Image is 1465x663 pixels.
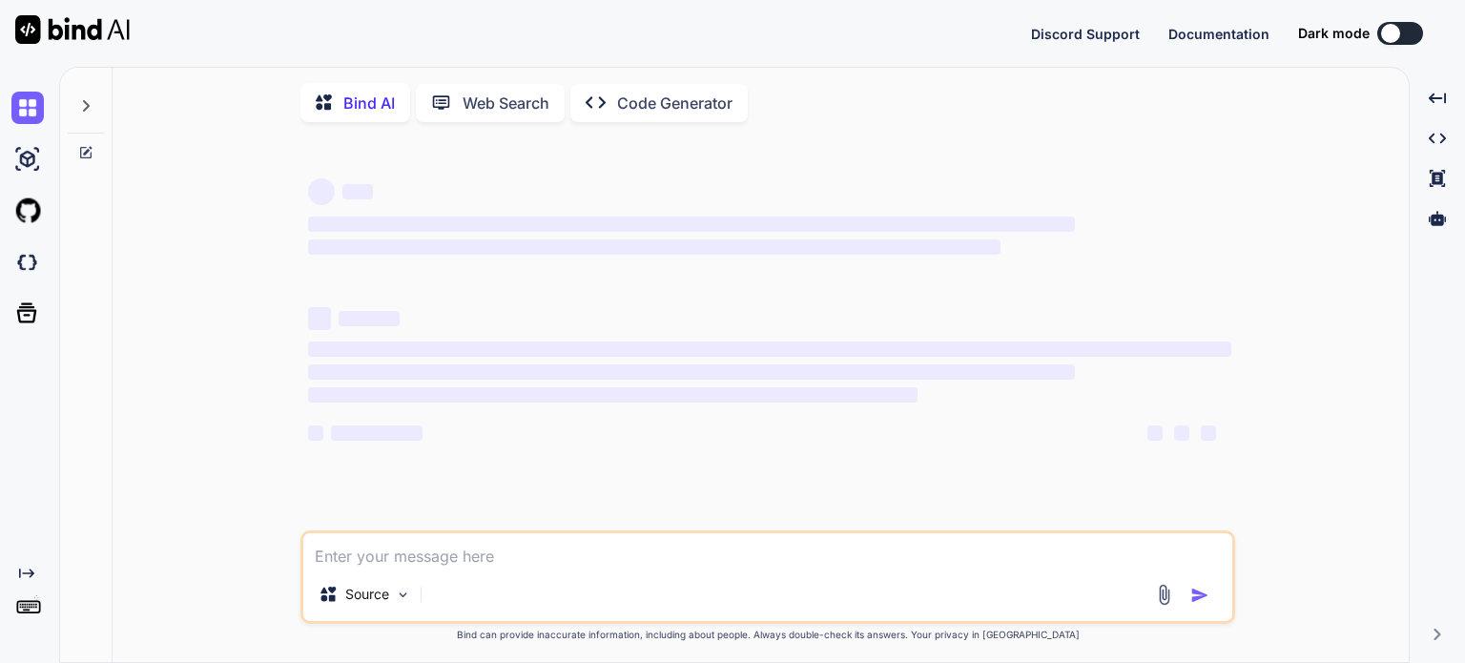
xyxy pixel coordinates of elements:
span: ‌ [1147,425,1163,441]
img: darkCloudIdeIcon [11,246,44,279]
button: Documentation [1168,24,1269,44]
span: ‌ [308,364,1074,380]
p: Bind AI [343,92,395,114]
img: chat [11,92,44,124]
p: Code Generator [617,92,732,114]
span: ‌ [308,178,335,205]
span: ‌ [342,184,373,199]
button: Discord Support [1031,24,1140,44]
span: ‌ [308,425,323,441]
span: ‌ [339,311,400,326]
img: Pick Models [395,587,411,603]
img: githubLight [11,195,44,227]
span: Documentation [1168,26,1269,42]
p: Bind can provide inaccurate information, including about people. Always double-check its answers.... [300,628,1235,642]
img: Bind AI [15,15,130,44]
img: icon [1190,586,1209,605]
span: ‌ [1201,425,1216,441]
span: ‌ [1174,425,1189,441]
span: ‌ [331,425,423,441]
img: ai-studio [11,143,44,176]
span: Discord Support [1031,26,1140,42]
span: ‌ [308,307,331,330]
p: Source [345,585,389,604]
span: ‌ [308,387,918,403]
span: Dark mode [1298,24,1370,43]
img: attachment [1153,584,1175,606]
p: Web Search [463,92,549,114]
span: ‌ [308,217,1074,232]
span: ‌ [308,342,1231,357]
span: ‌ [308,239,1001,255]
